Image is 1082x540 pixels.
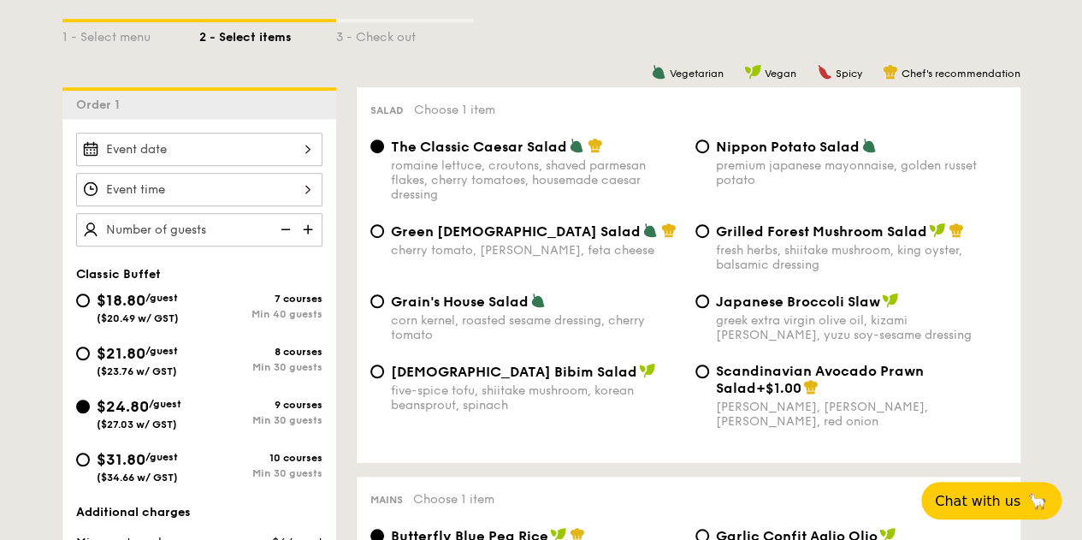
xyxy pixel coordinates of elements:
span: Grain's House Salad [391,294,529,310]
div: 10 courses [199,452,322,464]
input: Event time [76,173,322,206]
span: Order 1 [76,98,127,112]
img: icon-vegetarian.fe4039eb.svg [651,64,666,80]
span: Scandinavian Avocado Prawn Salad [716,363,924,396]
img: icon-vegetarian.fe4039eb.svg [530,293,546,308]
span: Vegan [765,68,796,80]
span: Vegetarian [670,68,724,80]
img: icon-add.58712e84.svg [297,213,322,246]
input: Number of guests [76,213,322,246]
div: corn kernel, roasted sesame dressing, cherry tomato [391,313,682,342]
span: ($20.49 w/ GST) [97,312,179,324]
span: Green [DEMOGRAPHIC_DATA] Salad [391,223,641,240]
div: cherry tomato, [PERSON_NAME], feta cheese [391,243,682,258]
img: icon-vegan.f8ff3823.svg [882,293,899,308]
img: icon-vegetarian.fe4039eb.svg [861,138,877,153]
input: Green [DEMOGRAPHIC_DATA] Saladcherry tomato, [PERSON_NAME], feta cheese [370,224,384,238]
img: icon-vegan.f8ff3823.svg [639,363,656,378]
img: icon-vegetarian.fe4039eb.svg [642,223,658,238]
div: 7 courses [199,293,322,305]
div: greek extra virgin olive oil, kizami [PERSON_NAME], yuzu soy-sesame dressing [716,313,1007,342]
span: Grilled Forest Mushroom Salad [716,223,927,240]
input: Scandinavian Avocado Prawn Salad+$1.00[PERSON_NAME], [PERSON_NAME], [PERSON_NAME], red onion [695,365,709,378]
div: [PERSON_NAME], [PERSON_NAME], [PERSON_NAME], red onion [716,400,1007,429]
span: Choose 1 item [413,492,494,507]
span: Spicy [836,68,862,80]
input: The Classic Caesar Saladromaine lettuce, croutons, shaved parmesan flakes, cherry tomatoes, house... [370,139,384,153]
div: Min 30 guests [199,361,322,373]
span: ($34.66 w/ GST) [97,472,178,484]
span: Choose 1 item [414,103,495,117]
span: Chef's recommendation [902,68,1020,80]
div: Min 30 guests [199,414,322,426]
span: /guest [145,345,178,357]
div: 2 - Select items [199,22,336,46]
span: /guest [145,292,178,304]
span: Nippon Potato Salad [716,139,860,155]
div: Min 30 guests [199,467,322,479]
div: Additional charges [76,504,322,521]
span: $18.80 [97,291,145,310]
span: /guest [145,451,178,463]
div: romaine lettuce, croutons, shaved parmesan flakes, cherry tomatoes, housemade caesar dressing [391,158,682,202]
img: icon-chef-hat.a58ddaea.svg [588,138,603,153]
img: icon-vegan.f8ff3823.svg [929,223,946,238]
span: Salad [370,104,404,116]
div: 1 - Select menu [62,22,199,46]
div: Min 40 guests [199,308,322,320]
input: Grain's House Saladcorn kernel, roasted sesame dressing, cherry tomato [370,294,384,308]
img: icon-vegetarian.fe4039eb.svg [569,138,584,153]
input: Japanese Broccoli Slawgreek extra virgin olive oil, kizami [PERSON_NAME], yuzu soy-sesame dressing [695,294,709,308]
input: $21.80/guest($23.76 w/ GST)8 coursesMin 30 guests [76,347,90,360]
div: 3 - Check out [336,22,473,46]
img: icon-chef-hat.a58ddaea.svg [803,379,819,395]
span: The Classic Caesar Salad [391,139,567,155]
div: 8 courses [199,346,322,358]
span: ($23.76 w/ GST) [97,365,177,377]
img: icon-chef-hat.a58ddaea.svg [661,223,677,238]
input: $24.80/guest($27.03 w/ GST)9 coursesMin 30 guests [76,400,90,413]
div: fresh herbs, shiitake mushroom, king oyster, balsamic dressing [716,243,1007,272]
input: Grilled Forest Mushroom Saladfresh herbs, shiitake mushroom, king oyster, balsamic dressing [695,224,709,238]
div: premium japanese mayonnaise, golden russet potato [716,158,1007,187]
div: five-spice tofu, shiitake mushroom, korean beansprout, spinach [391,383,682,412]
input: Nippon Potato Saladpremium japanese mayonnaise, golden russet potato [695,139,709,153]
span: $21.80 [97,344,145,363]
img: icon-vegan.f8ff3823.svg [744,64,761,80]
span: Japanese Broccoli Slaw [716,294,880,310]
span: /guest [149,398,181,410]
img: icon-chef-hat.a58ddaea.svg [949,223,964,238]
input: [DEMOGRAPHIC_DATA] Bibim Saladfive-spice tofu, shiitake mushroom, korean beansprout, spinach [370,365,384,378]
span: ($27.03 w/ GST) [97,418,177,430]
input: Event date [76,133,322,166]
span: $24.80 [97,397,149,416]
div: 9 courses [199,399,322,411]
span: 🦙 [1027,491,1048,511]
span: $31.80 [97,450,145,469]
span: Classic Buffet [76,267,161,282]
input: $18.80/guest($20.49 w/ GST)7 coursesMin 40 guests [76,294,90,307]
button: Chat with us🦙 [921,482,1061,519]
span: [DEMOGRAPHIC_DATA] Bibim Salad [391,364,637,380]
input: $31.80/guest($34.66 w/ GST)10 coursesMin 30 guests [76,453,90,466]
img: icon-chef-hat.a58ddaea.svg [883,64,898,80]
span: +$1.00 [756,380,801,396]
img: icon-reduce.1d2dbef1.svg [271,213,297,246]
span: Chat with us [935,493,1020,509]
img: icon-spicy.37a8142b.svg [817,64,832,80]
span: Mains [370,494,403,506]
